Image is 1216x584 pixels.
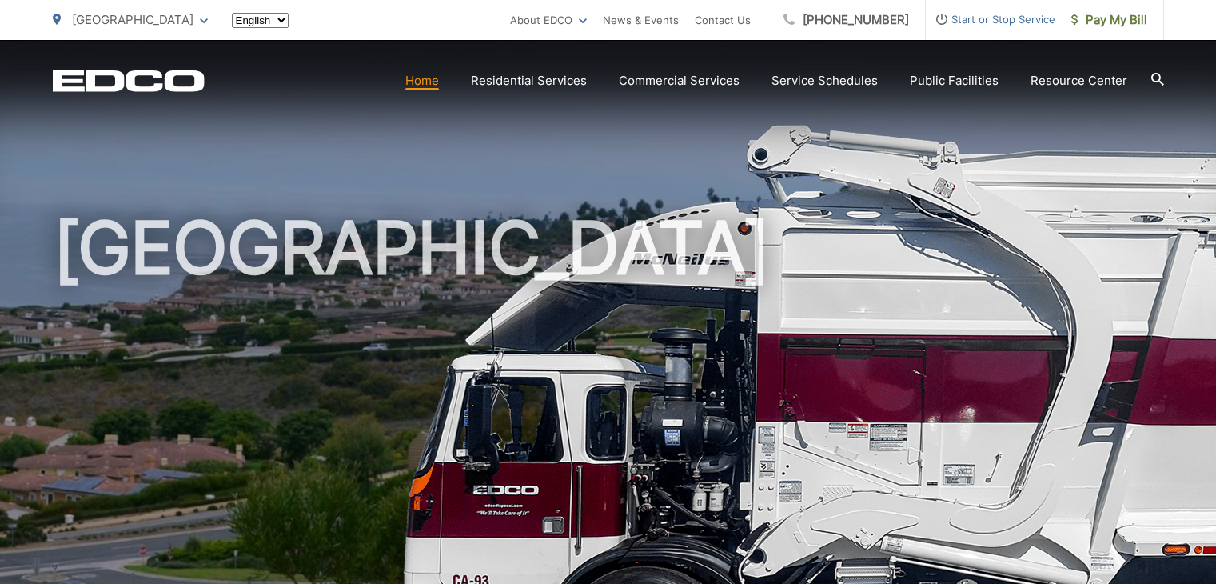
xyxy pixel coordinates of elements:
a: Service Schedules [771,71,878,90]
a: Resource Center [1031,71,1127,90]
a: Commercial Services [619,71,740,90]
a: Contact Us [695,10,751,30]
span: [GEOGRAPHIC_DATA] [72,12,193,27]
a: Public Facilities [910,71,999,90]
span: Pay My Bill [1071,10,1147,30]
a: EDCD logo. Return to the homepage. [53,70,205,92]
a: News & Events [603,10,679,30]
a: Home [405,71,439,90]
a: About EDCO [510,10,587,30]
a: Residential Services [471,71,587,90]
select: Select a language [232,13,289,28]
